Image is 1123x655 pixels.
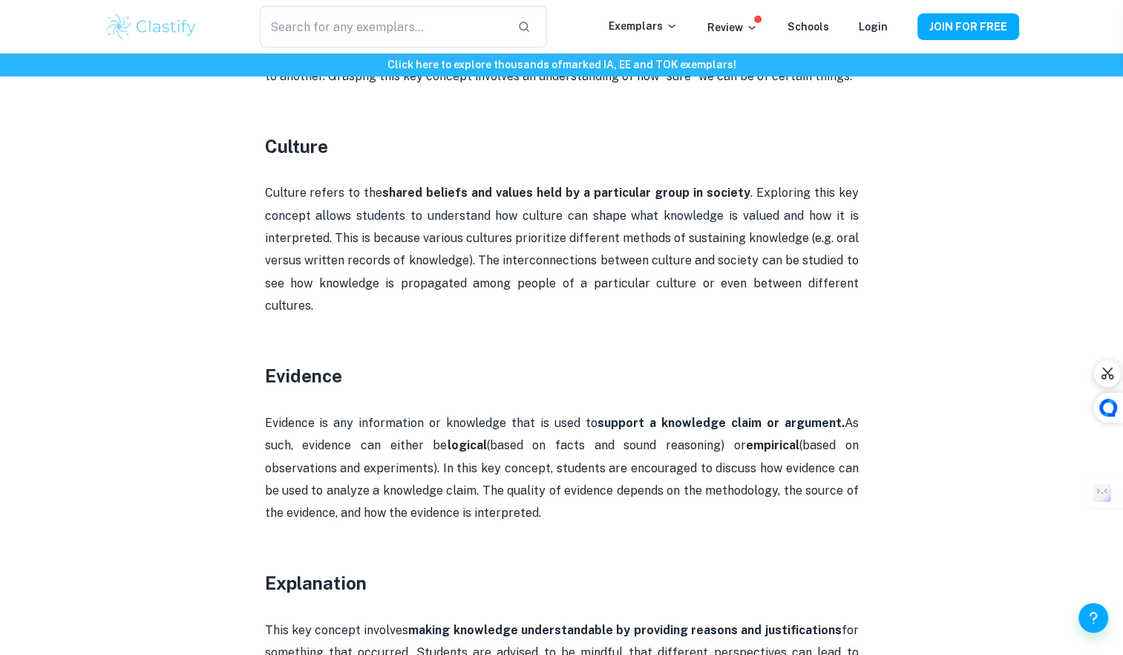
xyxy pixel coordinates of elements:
input: Search for any exemplars... [260,6,505,48]
strong: making knowledge understandable by providing reasons and justifications [408,623,841,637]
button: JOIN FOR FREE [917,13,1019,40]
a: Login [859,21,888,33]
strong: logical [447,438,486,452]
p: Exemplars [609,18,678,34]
h3: Culture [265,133,859,160]
a: Schools [788,21,829,33]
h3: Evidence [265,362,859,389]
button: Help and Feedback [1078,603,1108,633]
strong: empirical [746,438,799,452]
img: Clastify logo [105,12,199,42]
p: Review [707,19,758,36]
p: Culture refers to the . Exploring this key concept allows students to understand how culture can ... [265,182,859,317]
p: Evidence is any information or knowledge that is used to As such, evidence can either be (based o... [265,412,859,525]
h3: Explanation [265,570,859,596]
strong: shared beliefs and values held by a particular group in society [382,186,750,200]
h6: Click here to explore thousands of marked IA, EE and TOK exemplars ! [3,56,1120,73]
strong: support a knowledge claim or argument. [597,416,845,430]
